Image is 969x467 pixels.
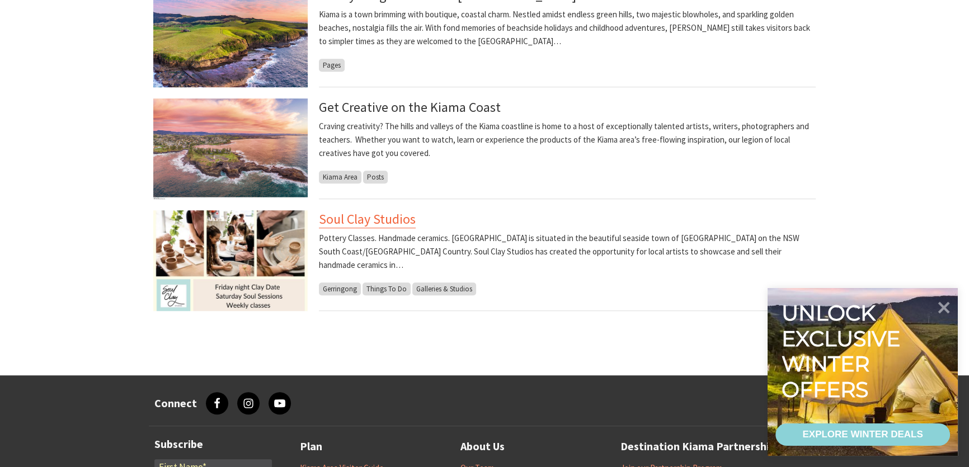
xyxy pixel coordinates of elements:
[319,98,501,116] a: Get Creative on the Kiama Coast
[802,423,923,446] div: EXPLORE WINTER DEALS
[154,437,272,451] h3: Subscribe
[154,397,197,410] h3: Connect
[363,282,411,295] span: Things To Do
[412,282,476,295] span: Galleries & Studios
[363,171,388,183] span: Posts
[319,8,816,48] p: Kiama is a town brimming with boutique, coastal charm. Nestled amidst endless green hills, two ma...
[775,423,950,446] a: EXPLORE WINTER DEALS
[319,171,361,183] span: Kiama Area
[319,282,361,295] span: Gerringong
[782,300,905,402] div: Unlock exclusive winter offers
[319,120,816,160] p: Craving creativity? The hills and valleys of the Kiama coastline is home to a host of exceptional...
[319,59,345,72] span: Pages
[620,437,775,456] a: Destination Kiama Partnership
[319,232,816,272] p: Pottery Classes. Handmade ceramics. [GEOGRAPHIC_DATA] is situated in the beautiful seaside town o...
[300,437,322,456] a: Plan
[319,210,416,228] a: Soul Clay Studios
[460,437,505,456] a: About Us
